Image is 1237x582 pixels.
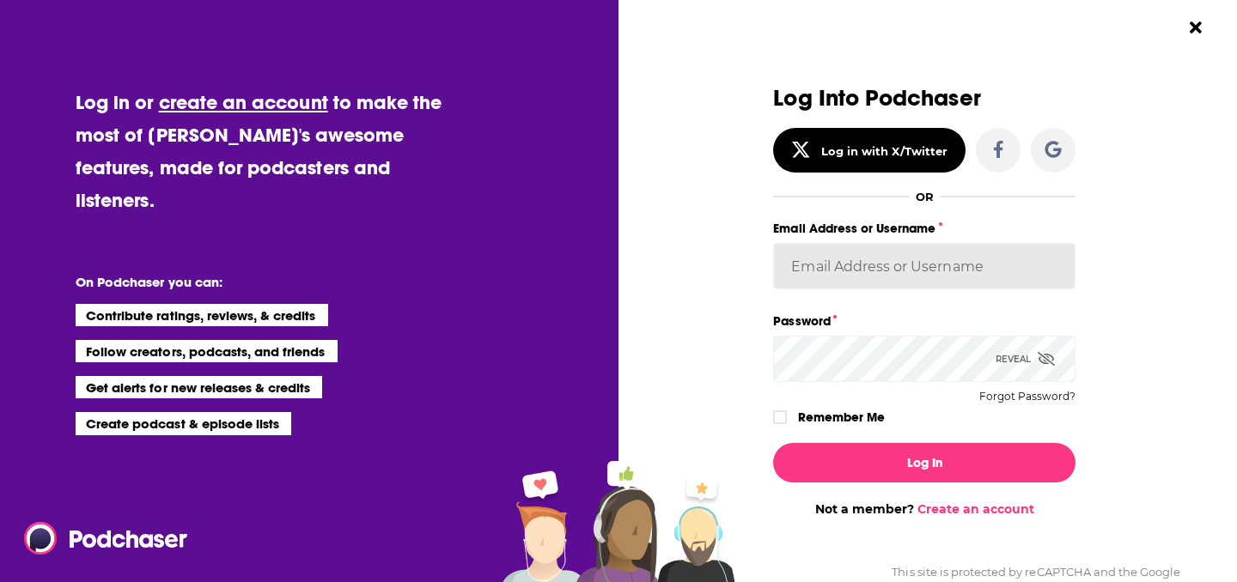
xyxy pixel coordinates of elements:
button: Log In [773,443,1076,482]
li: Create podcast & episode lists [76,412,291,434]
a: Create an account [917,501,1034,517]
button: Log in with X/Twitter [773,128,966,173]
label: Remember Me [798,406,885,428]
label: Password [773,310,1076,332]
input: Email Address or Username [773,243,1076,289]
label: Email Address or Username [773,217,1076,239]
h3: Log Into Podchaser [773,86,1076,111]
div: OR [916,190,934,203]
li: Follow creators, podcasts, and friends [76,340,338,362]
img: Podchaser - Follow, Share and Rate Podcasts [24,522,189,555]
li: Contribute ratings, reviews, & credits [76,304,328,326]
li: Get alerts for new releases & credits [76,376,322,398]
a: Podchaser - Follow, Share and Rate Podcasts [24,522,175,555]
div: Log in with X/Twitter [821,144,948,158]
button: Close Button [1179,11,1212,44]
button: Forgot Password? [979,391,1076,403]
div: Reveal [996,336,1055,382]
div: Not a member? [773,501,1076,517]
a: create an account [159,90,328,114]
li: On Podchaser you can: [76,274,419,290]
